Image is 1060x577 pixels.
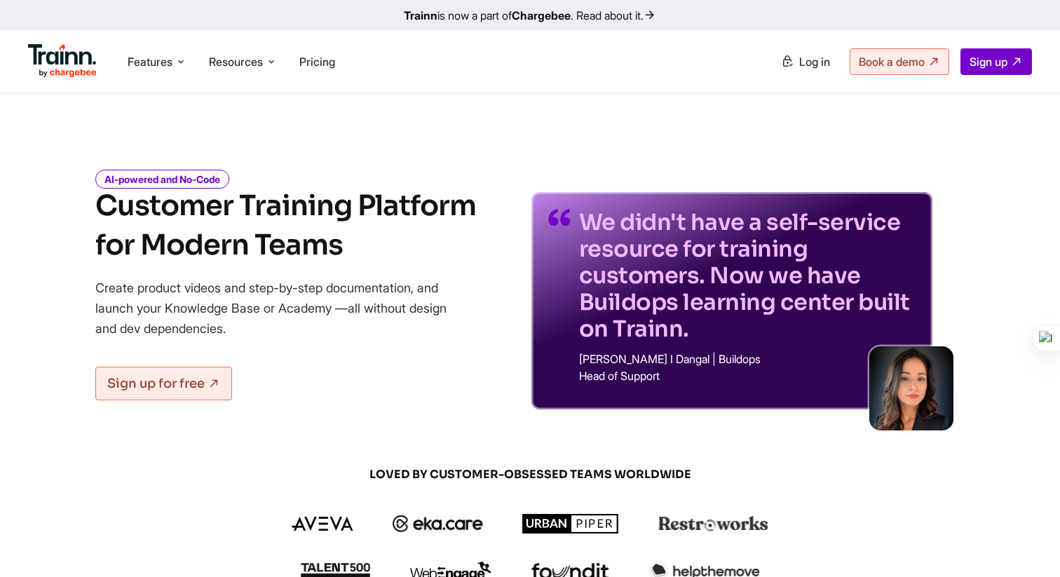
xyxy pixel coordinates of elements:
[95,170,229,189] i: AI-powered and No-Code
[95,278,467,339] p: Create product videos and step-by-step documentation, and launch your Knowledge Base or Academy —...
[869,346,953,430] img: sabina-buildops.d2e8138.png
[209,54,263,69] span: Resources
[95,186,476,265] h1: Customer Training Platform for Modern Teams
[522,514,619,534] img: urbanpiper logo
[95,367,232,400] a: Sign up for free
[548,209,571,226] img: quotes-purple.41a7099.svg
[658,516,768,531] img: restroworks logo
[773,49,838,74] a: Log in
[393,515,484,532] img: ekacare logo
[292,517,353,531] img: aveva logo
[28,44,97,78] img: Trainn Logo
[859,55,925,69] span: Book a demo
[799,55,830,69] span: Log in
[970,55,1007,69] span: Sign up
[850,48,949,75] a: Book a demo
[404,8,437,22] b: Trainn
[299,55,335,69] a: Pricing
[512,8,571,22] b: Chargebee
[579,209,916,342] p: We didn't have a self-service resource for training customers. Now we have Buildops learning cent...
[579,353,916,365] p: [PERSON_NAME] I Dangal | Buildops
[193,467,867,482] span: LOVED BY CUSTOMER-OBSESSED TEAMS WORLDWIDE
[579,370,916,381] p: Head of Support
[960,48,1032,75] a: Sign up
[128,54,172,69] span: Features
